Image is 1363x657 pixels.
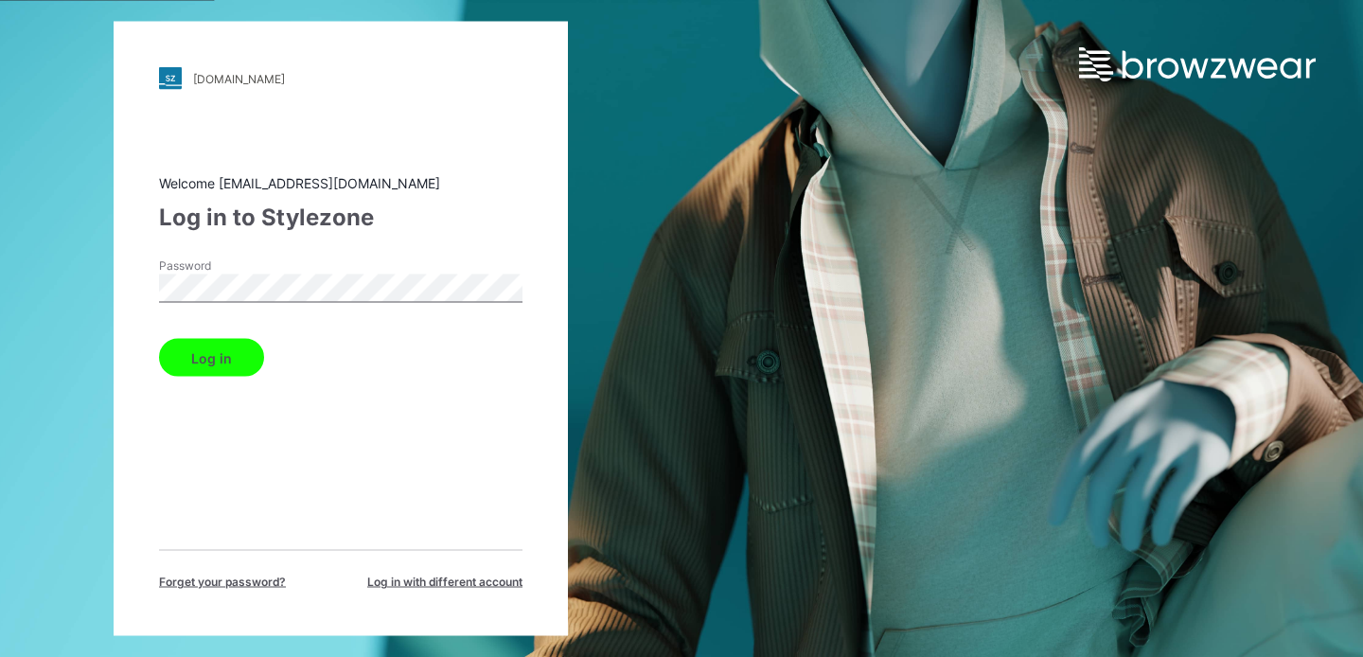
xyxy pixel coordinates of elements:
label: Password [159,257,292,275]
div: [DOMAIN_NAME] [193,71,285,85]
div: Welcome [EMAIL_ADDRESS][DOMAIN_NAME] [159,173,522,193]
a: [DOMAIN_NAME] [159,67,522,90]
div: Log in to Stylezone [159,201,522,235]
span: Log in with different account [367,574,522,591]
span: Forget your password? [159,574,286,591]
img: stylezone-logo.562084cfcfab977791bfbf7441f1a819.svg [159,67,182,90]
img: browzwear-logo.e42bd6dac1945053ebaf764b6aa21510.svg [1079,47,1316,81]
button: Log in [159,339,264,377]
